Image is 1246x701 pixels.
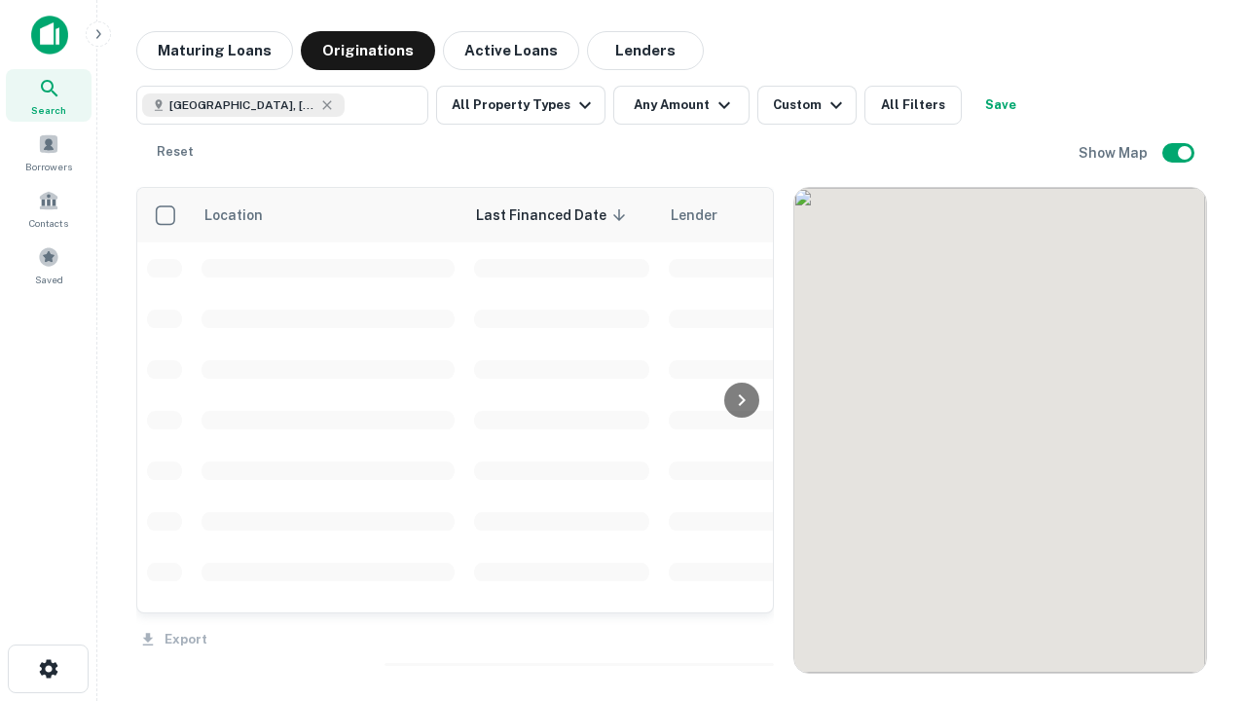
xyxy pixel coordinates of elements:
th: Last Financed Date [464,188,659,242]
button: Lenders [587,31,704,70]
a: Borrowers [6,126,92,178]
button: Save your search to get updates of matches that match your search criteria. [970,86,1032,125]
img: capitalize-icon.png [31,16,68,55]
iframe: Chat Widget [1149,483,1246,576]
button: All Filters [864,86,962,125]
a: Search [6,69,92,122]
span: Lender [671,203,717,227]
h6: Show Map [1079,142,1151,164]
span: Last Financed Date [476,203,632,227]
button: All Property Types [436,86,605,125]
span: Contacts [29,215,68,231]
div: Custom [773,93,848,117]
span: Search [31,102,66,118]
a: Saved [6,239,92,291]
button: Reset [144,132,206,171]
th: Location [192,188,464,242]
button: Maturing Loans [136,31,293,70]
span: Borrowers [25,159,72,174]
div: 0 0 [794,188,1206,673]
button: Originations [301,31,435,70]
span: Location [203,203,288,227]
button: Any Amount [613,86,750,125]
th: Lender [659,188,971,242]
button: Custom [757,86,857,125]
button: Active Loans [443,31,579,70]
span: [GEOGRAPHIC_DATA], [GEOGRAPHIC_DATA] [169,96,315,114]
span: Saved [35,272,63,287]
a: Contacts [6,182,92,235]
